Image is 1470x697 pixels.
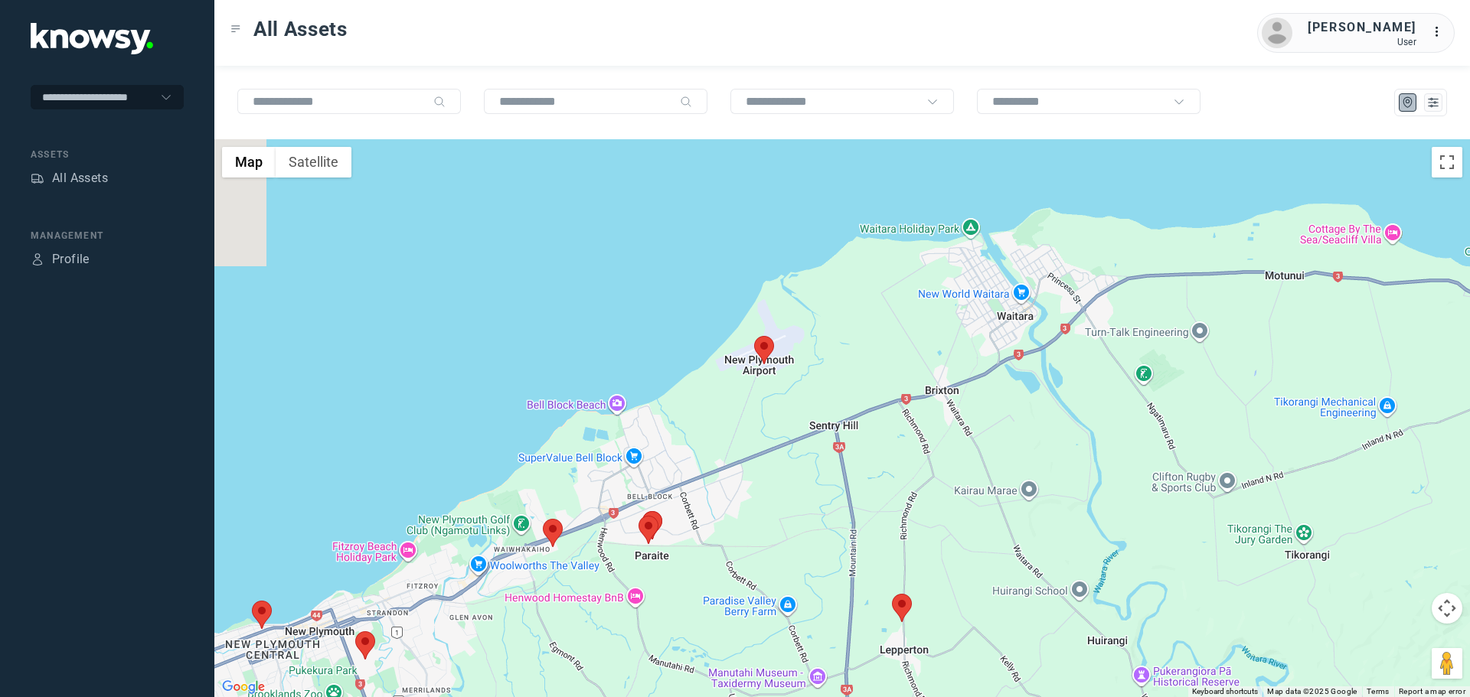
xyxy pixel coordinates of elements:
div: Assets [31,171,44,185]
div: User [1308,37,1416,47]
div: Toggle Menu [230,24,241,34]
button: Keyboard shortcuts [1192,686,1258,697]
div: Profile [31,252,44,266]
a: AssetsAll Assets [31,169,108,187]
button: Show street map [222,147,276,178]
img: Google [218,677,269,697]
span: Map data ©2025 Google [1267,687,1357,695]
div: Map [1401,96,1415,109]
div: Assets [31,148,184,161]
button: Map camera controls [1432,593,1462,624]
div: Search [680,96,692,108]
div: All Assets [52,169,108,187]
div: : [1432,23,1450,44]
button: Show satellite imagery [276,147,351,178]
img: Application Logo [31,23,153,54]
div: : [1432,23,1450,41]
div: [PERSON_NAME] [1308,18,1416,37]
tspan: ... [1432,26,1448,37]
button: Drag Pegman onto the map to open Street View [1432,648,1462,679]
div: Search [433,96,446,108]
button: Toggle fullscreen view [1432,147,1462,178]
a: Report a map error [1399,687,1465,695]
a: Open this area in Google Maps (opens a new window) [218,677,269,697]
a: Terms (opens in new tab) [1367,687,1390,695]
span: All Assets [253,15,348,43]
div: Management [31,229,184,243]
img: avatar.png [1262,18,1292,48]
div: Profile [52,250,90,269]
a: ProfileProfile [31,250,90,269]
div: List [1426,96,1440,109]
